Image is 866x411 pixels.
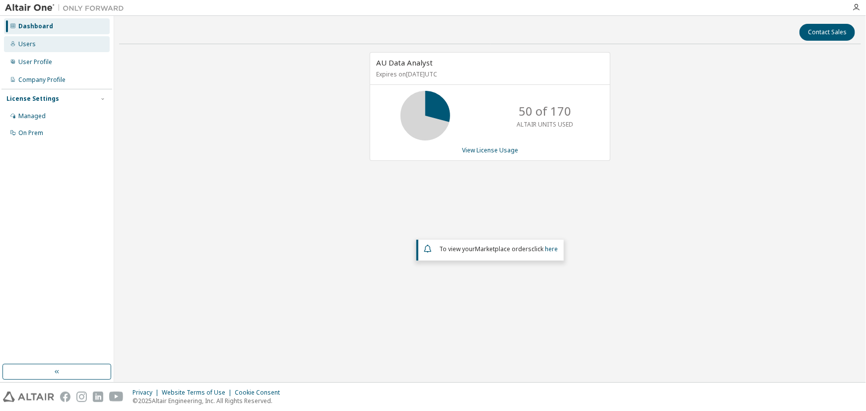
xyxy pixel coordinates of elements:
div: Website Terms of Use [162,389,235,397]
div: Dashboard [18,22,53,30]
img: altair_logo.svg [3,392,54,402]
a: here [545,245,558,253]
div: License Settings [6,95,59,103]
img: facebook.svg [60,392,70,402]
button: Contact Sales [799,24,855,41]
img: Altair One [5,3,129,13]
span: AU Data Analyst [376,58,433,68]
div: User Profile [18,58,52,66]
p: © 2025 Altair Engineering, Inc. All Rights Reserved. [133,397,286,405]
p: ALTAIR UNITS USED [517,120,573,129]
span: To view your click [439,245,558,253]
div: On Prem [18,129,43,137]
em: Marketplace orders [475,245,532,253]
img: youtube.svg [109,392,124,402]
div: Users [18,40,36,48]
div: Cookie Consent [235,389,286,397]
div: Privacy [133,389,162,397]
p: 50 of 170 [519,103,571,120]
a: View License Usage [462,146,518,154]
div: Company Profile [18,76,66,84]
img: instagram.svg [76,392,87,402]
div: Managed [18,112,46,120]
p: Expires on [DATE] UTC [376,70,601,78]
img: linkedin.svg [93,392,103,402]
